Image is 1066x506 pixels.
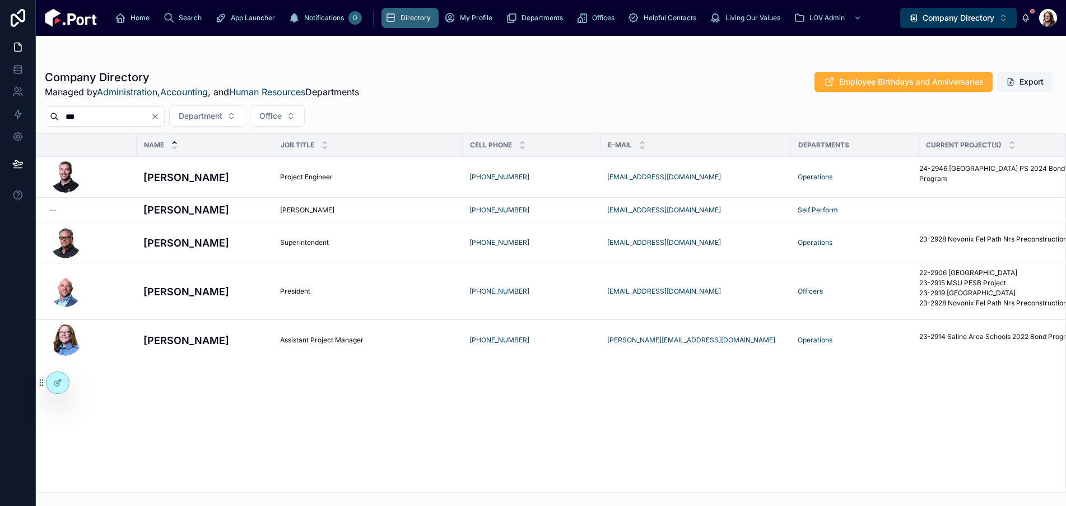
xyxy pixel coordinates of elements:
a: Administration [97,86,157,98]
a: [EMAIL_ADDRESS][DOMAIN_NAME] [607,173,784,182]
a: Self Perform [798,206,838,215]
span: Cell Phone [470,141,512,150]
a: -- [50,206,130,215]
button: Select Button [169,105,245,127]
a: [PERSON_NAME] [143,170,267,185]
img: App logo [45,9,97,27]
span: Managed by , , and Departments [45,85,359,99]
a: Offices [573,8,622,28]
a: [EMAIL_ADDRESS][DOMAIN_NAME] [607,238,721,247]
a: Home [111,8,157,28]
button: Select Button [900,8,1017,28]
span: Offices [592,13,615,22]
a: Project Engineer [280,173,456,182]
a: Departments [502,8,571,28]
a: Self Perform [798,206,912,215]
span: Living Our Values [725,13,780,22]
span: LOV Admin [809,13,845,22]
a: [PHONE_NUMBER] [469,336,529,344]
a: [PHONE_NUMBER] [469,238,594,247]
span: Notifications [304,13,344,22]
span: [PERSON_NAME] [280,206,334,215]
span: Assistant Project Manager [280,336,364,345]
span: -- [50,206,57,215]
a: [PERSON_NAME] [143,202,267,217]
a: Operations [798,336,832,345]
a: Officers [798,287,823,296]
a: App Launcher [212,8,283,28]
a: [PERSON_NAME] [280,206,456,215]
a: Operations [798,336,912,345]
span: Project Engineer [280,173,333,182]
a: Operations [798,173,912,182]
a: Operations [798,238,832,247]
a: [PERSON_NAME][EMAIL_ADDRESS][DOMAIN_NAME] [607,336,784,345]
button: Select Button [250,105,305,127]
span: Name [144,141,164,150]
span: E-Mail [608,141,632,150]
a: [PERSON_NAME] [143,284,267,299]
a: Living Our Values [706,8,788,28]
div: scrollable content [106,6,900,30]
span: Company Directory [923,12,994,24]
a: [EMAIL_ADDRESS][DOMAIN_NAME] [607,238,784,247]
a: Operations [798,238,912,247]
a: Operations [798,173,832,182]
a: [EMAIL_ADDRESS][DOMAIN_NAME] [607,287,721,295]
a: My Profile [441,8,500,28]
span: Employee Birthdays and Anniversaries [839,76,984,87]
span: Home [131,13,150,22]
a: [PHONE_NUMBER] [469,336,594,345]
span: My Profile [460,13,492,22]
a: President [280,287,456,296]
a: [PHONE_NUMBER] [469,206,529,214]
span: App Launcher [231,13,275,22]
a: [EMAIL_ADDRESS][DOMAIN_NAME] [607,206,784,215]
a: Assistant Project Manager [280,336,456,345]
div: 0 [348,11,362,25]
span: Helpful Contacts [644,13,696,22]
a: [PHONE_NUMBER] [469,238,529,247]
a: Officers [798,287,912,296]
a: [PHONE_NUMBER] [469,173,594,182]
a: LOV Admin [790,8,867,28]
span: Superintendent [280,238,329,247]
a: [PERSON_NAME] [143,333,267,348]
span: Departments [798,141,849,150]
span: Department [179,110,222,122]
span: Search [179,13,202,22]
span: Job Title [281,141,314,150]
a: [EMAIL_ADDRESS][DOMAIN_NAME] [607,287,784,296]
span: Departments [522,13,563,22]
button: Clear [151,112,164,121]
a: [EMAIL_ADDRESS][DOMAIN_NAME] [607,173,721,181]
span: Current Project(s) [926,141,1002,150]
a: [PHONE_NUMBER] [469,206,594,215]
button: Export [997,72,1053,92]
a: [PERSON_NAME][EMAIL_ADDRESS][DOMAIN_NAME] [607,336,775,344]
a: [PHONE_NUMBER] [469,173,529,181]
a: [PERSON_NAME] [143,235,267,250]
span: President [280,287,310,296]
a: Accounting [160,86,208,98]
a: Search [160,8,210,28]
a: [EMAIL_ADDRESS][DOMAIN_NAME] [607,206,721,214]
a: Helpful Contacts [625,8,704,28]
a: Notifications0 [285,8,365,28]
a: Superintendent [280,238,456,247]
a: [PHONE_NUMBER] [469,287,594,296]
a: [PHONE_NUMBER] [469,287,529,295]
a: Directory [381,8,439,28]
span: Office [259,110,282,122]
button: Employee Birthdays and Anniversaries [814,72,993,92]
span: Directory [401,13,431,22]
